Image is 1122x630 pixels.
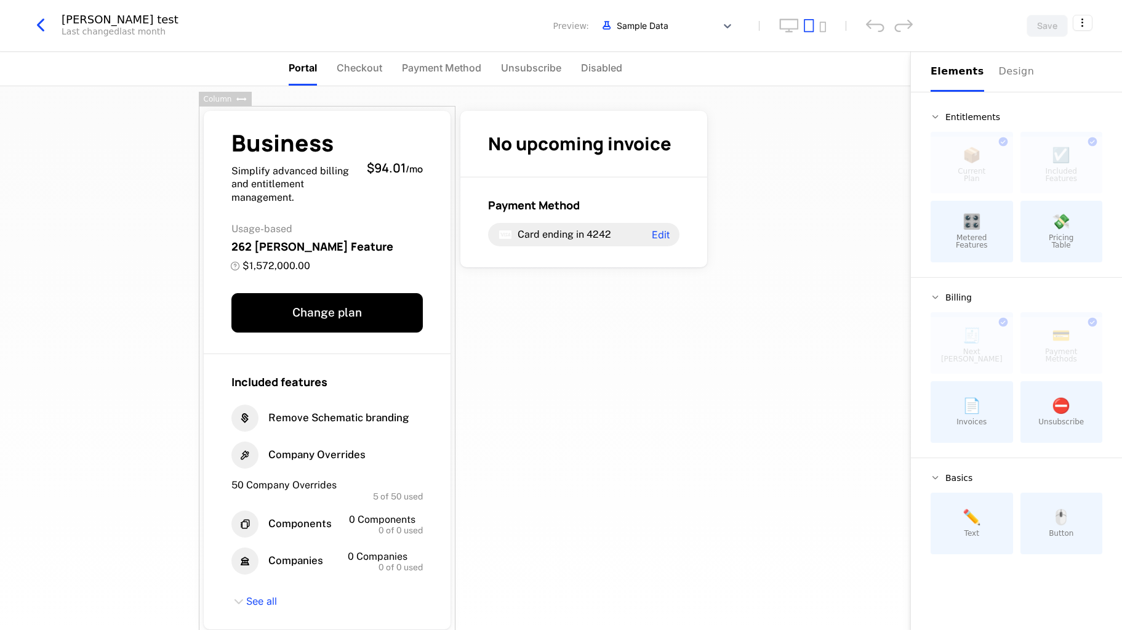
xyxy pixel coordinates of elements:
span: 0 Companies [348,551,407,562]
span: 📄 [963,398,981,413]
div: undo [866,19,884,32]
span: Remove Schematic branding [268,411,409,425]
span: $1,572,000.00 [242,259,310,273]
span: 🎛️ [963,214,981,229]
span: 50 Company Overrides [231,479,337,491]
span: Entitlements [945,113,1000,121]
span: Simplify advanced billing and entitlement management. [231,164,357,204]
i: bank [231,547,258,575]
button: Change plan [231,293,423,333]
span: ✏️ [963,510,981,525]
button: Select action [1073,15,1092,31]
span: Unsubscribe [1038,418,1084,426]
span: Invoices [956,418,987,426]
span: 262 [PERSON_NAME] Feature [231,239,393,254]
span: Included features [231,374,327,389]
div: Column [199,92,237,107]
span: Disabled [581,60,622,75]
span: Payment Method [402,60,481,75]
span: Portal [289,60,317,75]
span: No upcoming invoice [488,131,671,156]
span: Basics [945,474,972,482]
span: Company Overrides [268,448,366,462]
span: ⛔️ [1052,398,1070,413]
span: Metered Features [956,234,988,249]
span: Usage-based [231,224,423,234]
i: schematic [231,405,258,432]
button: desktop [779,18,799,33]
span: Checkout [337,60,382,75]
button: Save [1027,15,1068,37]
div: Choose Sub Page [931,52,1102,92]
span: 🖱️ [1052,510,1070,525]
sub: / mo [406,163,423,176]
div: Last changed last month [62,25,166,38]
span: 5 of 50 used [373,492,423,501]
span: $94.01 [367,160,406,176]
span: 0 of 0 used [379,526,423,535]
span: Components [268,517,332,531]
div: [PERSON_NAME] test [62,14,178,25]
span: Pricing Table [1049,234,1073,249]
span: Business [231,132,357,155]
button: mobile [819,22,826,33]
i: visa [498,227,513,242]
span: 0 of 0 used [379,563,423,571]
span: 4242 [587,228,611,240]
span: 💸 [1052,214,1070,229]
i: tiered pricing [228,259,242,273]
i: chevron-down [231,594,246,609]
span: See all [246,595,277,608]
span: Payment Method [488,198,580,212]
span: Companies [268,554,323,568]
span: Button [1049,530,1073,537]
i: chips [231,511,258,538]
i: hammer [231,442,258,469]
div: Elements [931,64,984,79]
span: Card ending in [518,228,584,240]
button: tablet [804,18,814,33]
div: redo [894,19,913,32]
span: Edit [652,230,670,240]
div: Design [999,64,1038,79]
span: 0 Components [349,514,415,525]
span: Text [964,530,979,537]
span: Preview: [553,20,589,32]
span: Billing [945,293,972,302]
span: Unsubscribe [501,60,561,75]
